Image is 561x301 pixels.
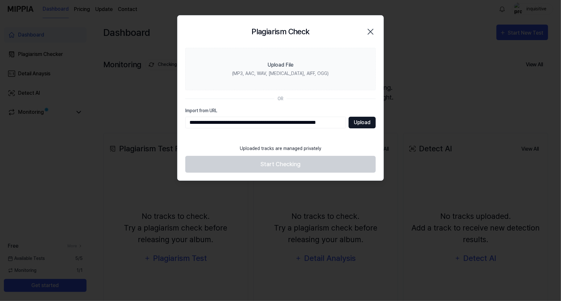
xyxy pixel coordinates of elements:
[268,61,293,69] div: Upload File
[232,70,329,77] div: (MP3, AAC, WAV, [MEDICAL_DATA], AIFF, OGG)
[278,95,283,102] div: OR
[251,26,309,38] h2: Plagiarism Check
[185,107,376,114] label: Import from URL
[349,117,376,128] button: Upload
[236,141,325,156] div: Uploaded tracks are managed privately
